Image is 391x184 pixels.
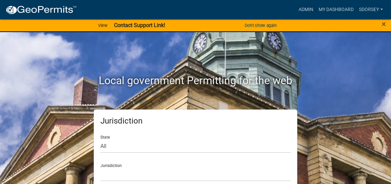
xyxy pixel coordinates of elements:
a: sdorsey [356,3,386,16]
span: × [382,19,386,29]
a: My Dashboard [316,3,356,16]
strong: Contact Support Link! [114,22,165,28]
h2: Local government Permitting for the web [40,74,351,87]
button: Close [382,20,386,28]
a: Admin [296,3,316,16]
a: View [95,20,110,31]
button: Don't show again [242,20,279,31]
h5: Jurisdiction [100,116,291,126]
